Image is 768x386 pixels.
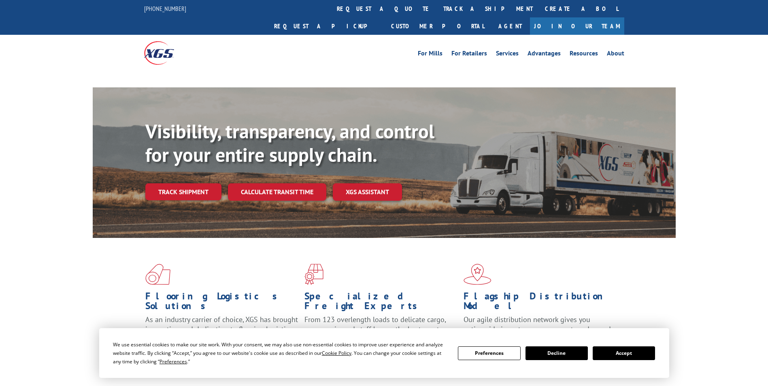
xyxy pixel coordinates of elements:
a: Request a pickup [268,17,385,35]
a: Advantages [528,50,561,59]
a: About [607,50,624,59]
button: Accept [593,346,655,360]
a: Track shipment [145,183,221,200]
a: For Retailers [451,50,487,59]
span: Preferences [160,358,187,365]
img: xgs-icon-flagship-distribution-model-red [464,264,491,285]
div: Cookie Consent Prompt [99,328,669,378]
a: For Mills [418,50,443,59]
p: From 123 overlength loads to delicate cargo, our experienced staff knows the best way to move you... [304,315,457,351]
a: Resources [570,50,598,59]
a: Agent [490,17,530,35]
h1: Specialized Freight Experts [304,291,457,315]
img: xgs-icon-focused-on-flooring-red [304,264,323,285]
b: Visibility, transparency, and control for your entire supply chain. [145,119,434,167]
a: Join Our Team [530,17,624,35]
span: As an industry carrier of choice, XGS has brought innovation and dedication to flooring logistics... [145,315,298,344]
span: Cookie Policy [322,350,351,356]
h1: Flagship Distribution Model [464,291,617,315]
a: Services [496,50,519,59]
span: Our agile distribution network gives you nationwide inventory management on demand. [464,315,613,334]
h1: Flooring Logistics Solutions [145,291,298,315]
img: xgs-icon-total-supply-chain-intelligence-red [145,264,170,285]
a: Customer Portal [385,17,490,35]
button: Preferences [458,346,520,360]
a: XGS ASSISTANT [333,183,402,201]
a: [PHONE_NUMBER] [144,4,186,13]
div: We use essential cookies to make our site work. With your consent, we may also use non-essential ... [113,340,448,366]
a: Calculate transit time [228,183,326,201]
button: Decline [525,346,588,360]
